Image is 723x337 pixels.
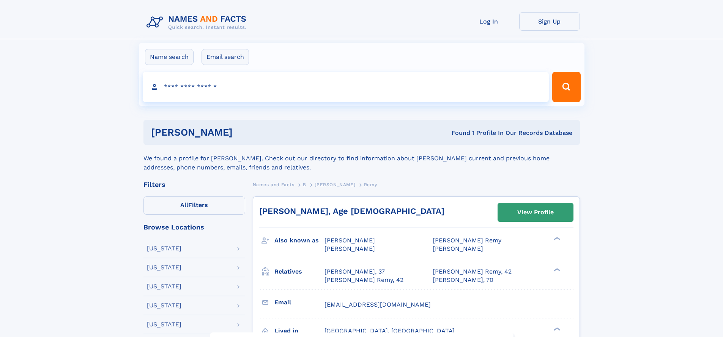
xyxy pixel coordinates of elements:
[517,204,554,221] div: View Profile
[433,267,512,276] a: [PERSON_NAME] Remy, 42
[274,265,324,278] h3: Relatives
[274,296,324,309] h3: Email
[324,267,385,276] a: [PERSON_NAME], 37
[143,145,580,172] div: We found a profile for [PERSON_NAME]. Check out our directory to find information about [PERSON_N...
[147,321,181,328] div: [US_STATE]
[143,72,549,102] input: search input
[143,196,245,215] label: Filters
[552,267,561,272] div: ❯
[303,180,306,189] a: B
[274,234,324,247] h3: Also known as
[180,201,188,209] span: All
[147,264,181,271] div: [US_STATE]
[342,129,572,137] div: Found 1 Profile In Our Records Database
[259,206,444,216] a: [PERSON_NAME], Age [DEMOGRAPHIC_DATA]
[324,327,455,334] span: [GEOGRAPHIC_DATA], [GEOGRAPHIC_DATA]
[458,12,519,31] a: Log In
[324,276,403,284] a: [PERSON_NAME] Remy, 42
[143,12,253,33] img: Logo Names and Facts
[315,182,355,187] span: [PERSON_NAME]
[151,128,342,137] h1: [PERSON_NAME]
[519,12,580,31] a: Sign Up
[324,237,375,244] span: [PERSON_NAME]
[143,224,245,231] div: Browse Locations
[433,245,483,252] span: [PERSON_NAME]
[143,181,245,188] div: Filters
[552,326,561,331] div: ❯
[147,302,181,309] div: [US_STATE]
[552,236,561,241] div: ❯
[315,180,355,189] a: [PERSON_NAME]
[303,182,306,187] span: B
[498,203,573,222] a: View Profile
[202,49,249,65] label: Email search
[253,180,295,189] a: Names and Facts
[433,237,501,244] span: [PERSON_NAME] Remy
[147,283,181,290] div: [US_STATE]
[364,182,377,187] span: Remy
[145,49,194,65] label: Name search
[433,276,493,284] a: [PERSON_NAME], 70
[324,301,431,308] span: [EMAIL_ADDRESS][DOMAIN_NAME]
[324,245,375,252] span: [PERSON_NAME]
[147,245,181,252] div: [US_STATE]
[552,72,580,102] button: Search Button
